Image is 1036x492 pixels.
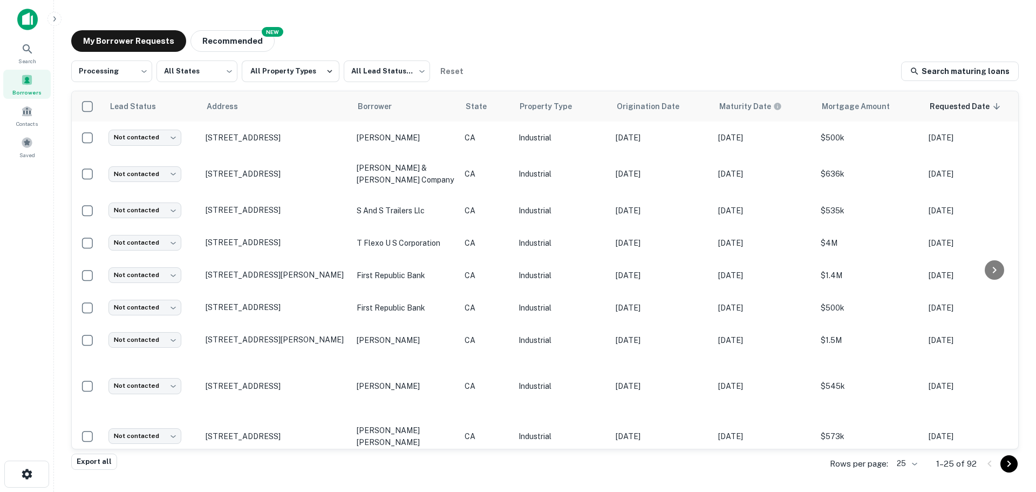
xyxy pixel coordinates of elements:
p: [DATE] [616,302,707,314]
p: $1.4M [821,269,918,281]
p: [DATE] [929,269,1020,281]
p: Rows per page: [830,457,888,470]
p: [STREET_ADDRESS] [206,169,346,179]
span: Origination Date [617,100,693,113]
p: [STREET_ADDRESS][PERSON_NAME] [206,335,346,345]
span: State [466,100,501,113]
a: Saved [3,132,51,161]
p: Industrial [519,132,605,144]
p: Industrial [519,430,605,442]
a: Search [3,38,51,68]
p: first republic bank [357,269,454,281]
p: [DATE] [929,380,1020,392]
p: [DATE] [718,237,810,249]
p: Industrial [519,302,605,314]
p: [DATE] [718,168,810,180]
button: All Property Types [242,60,339,82]
p: [DATE] [929,302,1020,314]
span: Search [18,57,36,65]
p: [DATE] [616,168,707,180]
th: Maturity dates displayed may be estimated. Please contact the lender for the most accurate maturi... [713,91,815,122]
th: Property Type [513,91,610,122]
p: CA [465,168,508,180]
th: Mortgage Amount [815,91,923,122]
p: [DATE] [929,237,1020,249]
p: [DATE] [616,430,707,442]
p: [STREET_ADDRESS] [206,205,346,215]
div: Not contacted [108,378,181,394]
div: Maturity dates displayed may be estimated. Please contact the lender for the most accurate maturi... [719,100,782,112]
iframe: Chat Widget [982,406,1036,457]
p: [DATE] [616,132,707,144]
p: Industrial [519,168,605,180]
div: Not contacted [108,300,181,315]
span: Borrower [358,100,406,113]
p: [DATE] [616,269,707,281]
span: Requested Date [930,100,1004,113]
span: Address [207,100,252,113]
th: Borrower [351,91,459,122]
span: Borrowers [12,88,42,97]
div: NEW [262,27,283,37]
p: [DATE] [718,132,810,144]
p: [DATE] [616,380,707,392]
p: [DATE] [929,334,1020,346]
div: Not contacted [108,130,181,145]
p: [PERSON_NAME] & [PERSON_NAME] company [357,162,454,186]
a: Search maturing loans [901,62,1019,81]
p: [STREET_ADDRESS] [206,238,346,247]
p: [STREET_ADDRESS] [206,381,346,391]
span: Property Type [520,100,586,113]
p: [DATE] [718,269,810,281]
div: All Lead Statuses [344,57,430,85]
button: Reset [434,60,469,82]
p: CA [465,334,508,346]
p: [DATE] [718,380,810,392]
p: $1.5M [821,334,918,346]
p: [DATE] [718,302,810,314]
p: [DATE] [616,237,707,249]
div: Not contacted [108,203,181,218]
th: Requested Date [923,91,1026,122]
div: Not contacted [108,332,181,348]
p: $500k [821,132,918,144]
p: [DATE] [616,205,707,217]
th: Origination Date [610,91,713,122]
p: $500k [821,302,918,314]
p: s and s trailers llc [357,205,454,217]
p: [STREET_ADDRESS] [206,432,346,441]
p: [DATE] [929,168,1020,180]
button: My Borrower Requests [71,30,186,52]
div: Not contacted [108,235,181,251]
p: [DATE] [718,430,810,442]
p: $636k [821,168,918,180]
p: [STREET_ADDRESS][PERSON_NAME] [206,270,346,280]
p: $545k [821,380,918,392]
p: CA [465,205,508,217]
p: CA [465,237,508,249]
p: Industrial [519,237,605,249]
th: Address [200,91,351,122]
p: [DATE] [929,430,1020,442]
p: CA [465,302,508,314]
p: CA [465,380,508,392]
p: [DATE] [616,334,707,346]
p: [STREET_ADDRESS] [206,302,346,312]
div: Processing [71,57,152,85]
div: Not contacted [108,267,181,283]
p: $573k [821,430,918,442]
p: Industrial [519,380,605,392]
p: [DATE] [929,132,1020,144]
p: CA [465,132,508,144]
a: Borrowers [3,70,51,99]
p: [PERSON_NAME] [PERSON_NAME] [357,424,454,448]
p: 1–25 of 92 [936,457,977,470]
a: Contacts [3,101,51,130]
p: $4M [821,237,918,249]
div: All States [156,57,237,85]
p: [DATE] [929,205,1020,217]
